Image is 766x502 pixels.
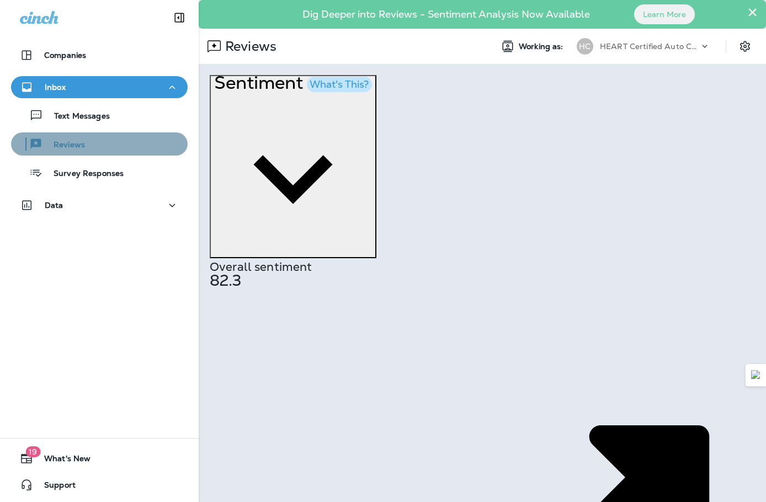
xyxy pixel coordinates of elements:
p: HEART Certified Auto Care [600,42,699,51]
p: Text Messages [43,111,110,122]
button: What's This? [307,77,372,92]
h1: Sentiment [214,77,372,94]
button: Close [747,3,758,21]
span: Working as: [519,42,566,51]
p: Reviews [42,140,85,151]
p: Inbox [45,83,66,92]
button: Learn More [634,4,695,24]
button: Settings [735,36,755,56]
button: Reviews [11,132,188,156]
h2: Overall sentiment [210,263,755,271]
p: Survey Responses [42,169,124,179]
h1: 82.3 [210,276,755,285]
button: Collapse Sidebar [164,7,195,29]
button: Support [11,474,188,496]
button: 19What's New [11,447,188,469]
span: Support [33,480,76,494]
p: Companies [44,51,86,60]
button: Data [11,194,188,216]
p: Data [45,201,63,210]
button: Companies [11,44,188,66]
p: Reviews [221,38,276,55]
button: Survey Responses [11,161,188,184]
button: Inbox [11,76,188,98]
button: Text Messages [11,104,188,127]
button: SentimentWhat's This? [210,75,376,258]
img: Detect Auto [751,370,761,380]
div: What's This? [310,79,369,89]
div: HC [577,38,593,55]
span: What's New [33,454,91,467]
p: Dig Deeper into Reviews - Sentiment Analysis Now Available [270,13,622,16]
span: 19 [25,446,40,457]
